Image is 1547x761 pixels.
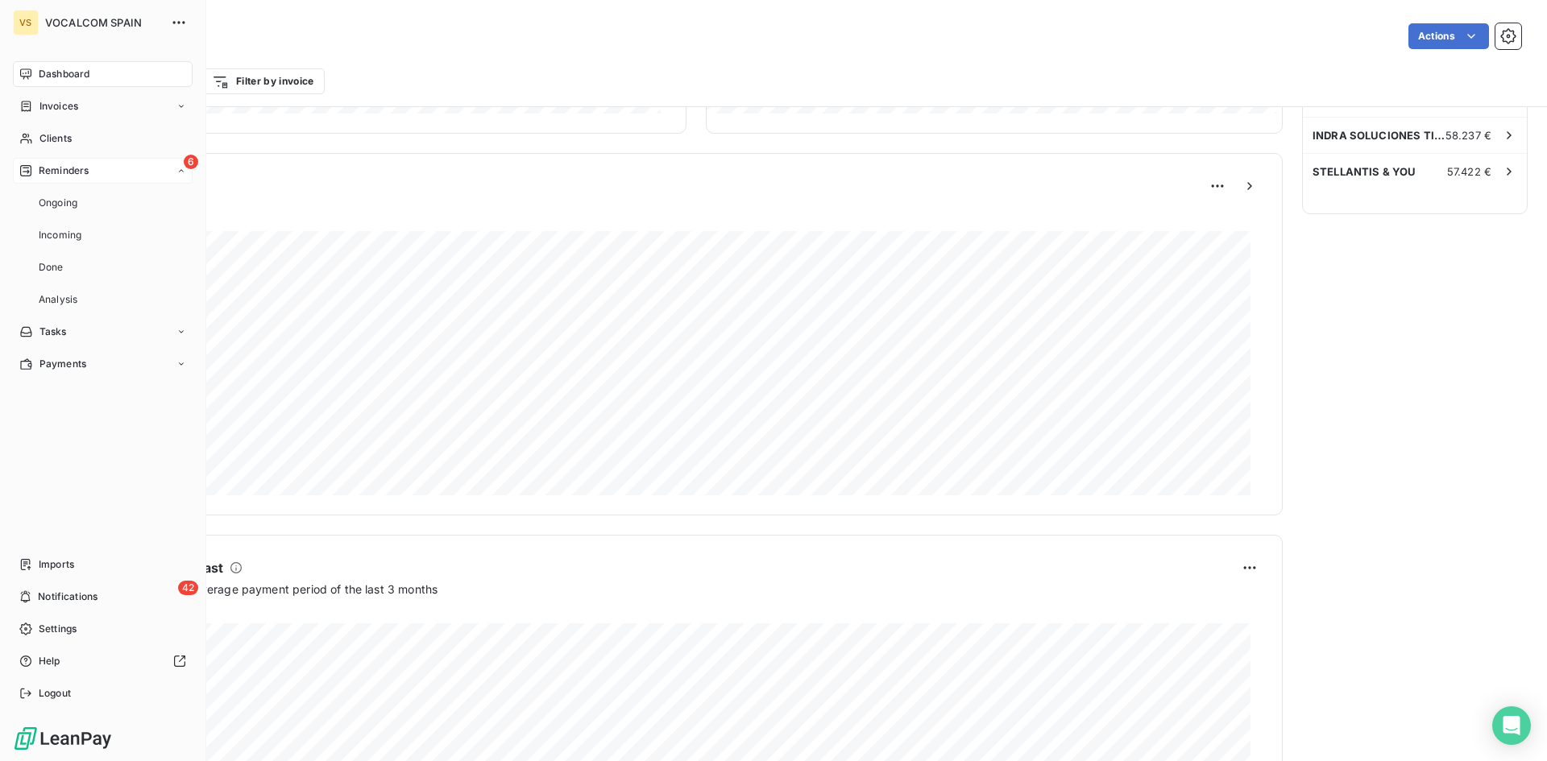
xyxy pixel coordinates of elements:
span: Tasks [39,325,67,339]
span: Invoices [39,99,78,114]
img: Logo LeanPay [13,726,113,751]
span: Help [39,654,60,668]
button: Filter by invoice [201,68,324,94]
span: Clients [39,131,72,146]
span: 42 [178,581,198,595]
span: Logout [39,686,71,701]
div: Open Intercom Messenger [1492,706,1531,745]
span: Incoming [39,228,81,242]
span: 57.422 € [1447,165,1491,178]
span: Forecast based on average payment period of the last 3 months [91,581,438,598]
span: Imports [39,557,74,572]
span: Notifications [38,589,97,604]
a: Help [13,648,193,674]
span: VOCALCOM SPAIN [45,16,161,29]
span: Reminders [39,163,89,178]
span: Ongoing [39,196,77,210]
span: Done [39,260,64,275]
span: Settings [39,622,77,636]
span: Dashboard [39,67,89,81]
span: 6 [184,155,198,169]
span: INDRA SOLUCIONES TI S.L.U [1313,129,1445,142]
div: VS [13,10,39,35]
span: 58.237 € [1445,129,1491,142]
span: Payments [39,357,86,371]
span: Analysis [39,292,77,307]
span: STELLANTIS & YOU [1313,165,1416,178]
button: Actions [1408,23,1489,49]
